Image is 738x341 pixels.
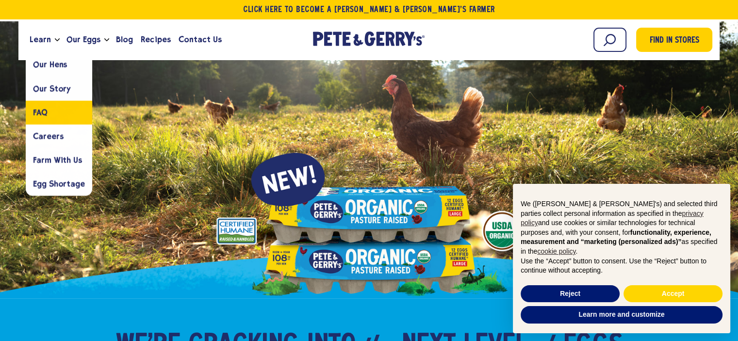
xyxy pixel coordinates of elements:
[26,53,92,77] a: Our Hens
[63,27,104,53] a: Our Eggs
[116,33,133,46] span: Blog
[179,33,222,46] span: Contact Us
[104,38,109,42] button: Open the dropdown menu for Our Eggs
[26,124,92,148] a: Careers
[623,285,722,303] button: Accept
[66,33,100,46] span: Our Eggs
[521,285,620,303] button: Reject
[505,176,738,341] div: Notice
[26,77,92,100] a: Our Story
[33,155,82,164] span: Farm With Us
[33,131,63,141] span: Careers
[26,27,55,53] a: Learn
[137,27,174,53] a: Recipes
[537,247,575,255] a: cookie policy
[33,179,85,188] span: Egg Shortage
[26,172,92,195] a: Egg Shortage
[636,28,712,52] a: Find in Stores
[649,34,699,48] span: Find in Stores
[141,33,170,46] span: Recipes
[112,27,137,53] a: Blog
[593,28,626,52] input: Search
[26,148,92,172] a: Farm With Us
[33,60,67,69] span: Our Hens
[55,38,60,42] button: Open the dropdown menu for Learn
[26,100,92,124] a: FAQ
[521,199,722,257] p: We ([PERSON_NAME] & [PERSON_NAME]'s) and selected third parties collect personal information as s...
[175,27,226,53] a: Contact Us
[33,84,71,93] span: Our Story
[521,306,722,324] button: Learn more and customize
[30,33,51,46] span: Learn
[521,257,722,276] p: Use the “Accept” button to consent. Use the “Reject” button to continue without accepting.
[33,108,48,117] span: FAQ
